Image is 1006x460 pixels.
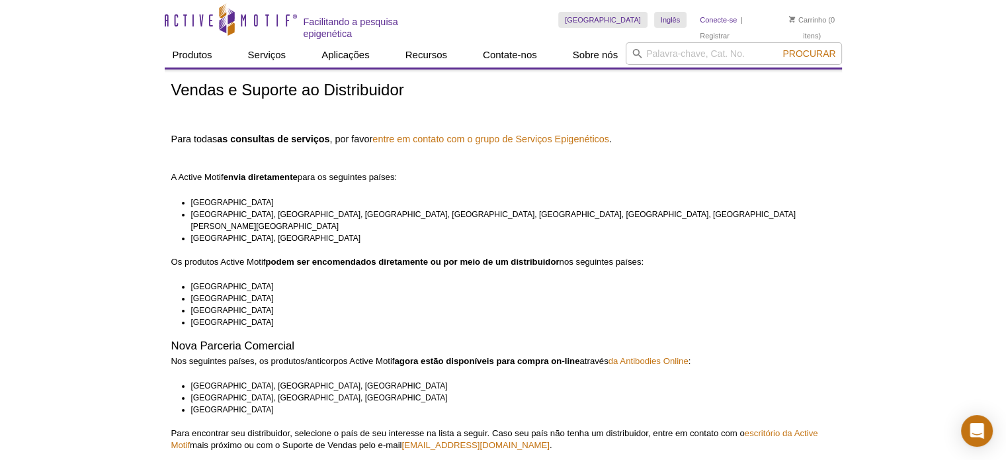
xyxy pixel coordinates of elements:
font: [GEOGRAPHIC_DATA], [GEOGRAPHIC_DATA], [GEOGRAPHIC_DATA] [191,381,448,391]
a: Sobre nós [565,42,626,68]
a: Registrar [700,31,730,40]
font: . [550,440,552,450]
font: Vendas e Suporte ao Distribuidor [171,81,404,99]
font: Registrar [700,32,730,40]
font: podem ser encomendados diretamente ou por meio de um distribuidor [265,257,559,267]
font: [GEOGRAPHIC_DATA] [191,282,274,291]
a: Carrinho [789,15,826,24]
a: Produtos [165,42,220,68]
a: Recursos [398,42,455,68]
font: A Active Motif [171,172,224,182]
font: entre em contato com o grupo de Serviços Epigenéticos [372,134,609,144]
font: Conecte-se [700,16,737,24]
a: da Antibodies Online [608,356,689,366]
font: Para todas [171,134,218,144]
a: Aplicações [314,42,378,68]
a: Serviços [240,42,294,68]
a: [EMAIL_ADDRESS][DOMAIN_NAME] [401,440,550,450]
font: [GEOGRAPHIC_DATA], [GEOGRAPHIC_DATA] [191,234,361,243]
font: [GEOGRAPHIC_DATA] [191,294,274,303]
a: Contate-nos [475,42,545,68]
font: Aplicações [321,49,370,60]
img: Seu carrinho [789,16,795,23]
div: Open Intercom Messenger [961,415,993,447]
font: Facilitando a pesquisa epigenética [304,17,398,39]
font: através [579,356,608,366]
font: Inglês [661,16,680,24]
a: entre em contato com o grupo de Serviços Epigenéticos [372,133,609,145]
button: Procurar [778,48,839,60]
font: [GEOGRAPHIC_DATA], [GEOGRAPHIC_DATA], [GEOGRAPHIC_DATA], [GEOGRAPHIC_DATA], [GEOGRAPHIC_DATA], [G... [191,210,796,231]
font: [GEOGRAPHIC_DATA], [GEOGRAPHIC_DATA], [GEOGRAPHIC_DATA] [191,393,448,402]
font: as consultas de serviços [217,134,329,144]
font: [GEOGRAPHIC_DATA] [565,16,641,24]
font: Nos seguintes países, os produtos/anticorpos Active Motif [171,356,395,366]
font: mais próximo ou com o Suporte de Vendas pelo e-mail [190,440,401,450]
font: [GEOGRAPHIC_DATA] [191,318,274,327]
font: [GEOGRAPHIC_DATA] [191,405,274,414]
font: para os seguintes países: [298,172,397,182]
font: , por favor [330,134,373,144]
font: Recursos [405,49,447,60]
font: Para encontrar seu distribuidor, selecione o país de seu interesse na lista a seguir. Caso seu pa... [171,428,745,438]
a: Conecte-se [700,15,737,24]
font: Contate-nos [483,49,537,60]
font: nos seguintes países: [560,257,644,267]
font: agora estão disponíveis para compra on-line [394,356,579,366]
font: : [689,356,691,366]
input: Palavra-chave, Cat. No. [626,42,841,65]
font: Carrinho [798,16,826,24]
font: [GEOGRAPHIC_DATA] [191,198,274,207]
font: Produtos [173,49,212,60]
font: Sobre nós [573,49,618,60]
font: envia diretamente [224,172,298,182]
font: . [609,134,612,144]
font: [GEOGRAPHIC_DATA] [191,306,274,315]
font: Nova Parceria Comercial [171,340,295,352]
font: Serviços [248,49,286,60]
font: Os produtos Active Motif [171,257,266,267]
font: | [741,16,743,24]
font: Procurar [782,48,835,59]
